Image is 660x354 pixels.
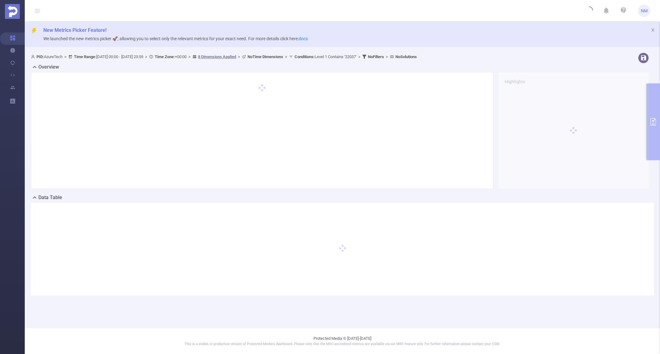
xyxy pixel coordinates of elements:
[641,5,648,17] span: NM
[31,28,37,34] i: icon: thunderbolt
[651,27,655,33] button: icon: close
[283,54,289,59] span: >
[143,54,149,59] span: >
[585,6,593,15] i: icon: loading
[5,4,20,19] img: Protected Media
[651,28,655,32] i: icon: close
[198,54,236,59] u: 8 Dimensions Applied
[356,54,362,59] span: >
[299,36,308,41] a: docs
[187,54,192,59] span: >
[31,55,37,59] i: icon: user
[384,54,390,59] span: >
[395,54,417,59] b: No Solutions
[43,36,308,41] span: We launched the new metrics picker 🚀, allowing you to select only the relevant metrics for your e...
[236,54,242,59] span: >
[63,54,68,59] span: >
[295,54,356,59] span: Level 1 Contains '22037'
[248,54,283,59] b: No Time Dimensions
[74,54,96,59] b: Time Range:
[37,54,44,59] b: PID:
[368,54,384,59] b: No Filters
[38,63,59,71] h2: Overview
[295,54,315,59] b: Conditions :
[40,342,645,347] p: This is a stable, in production version of Protected Media's dashboard. Please note that the MRC ...
[38,194,62,201] h2: Data Table
[155,54,175,59] b: Time Zone:
[43,27,106,33] span: New Metrics Picker Feature!
[31,54,417,59] span: AzureTech [DATE] 00:00 - [DATE] 23:59 +00:00
[25,328,660,354] footer: Protected Media © [DATE]-[DATE]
